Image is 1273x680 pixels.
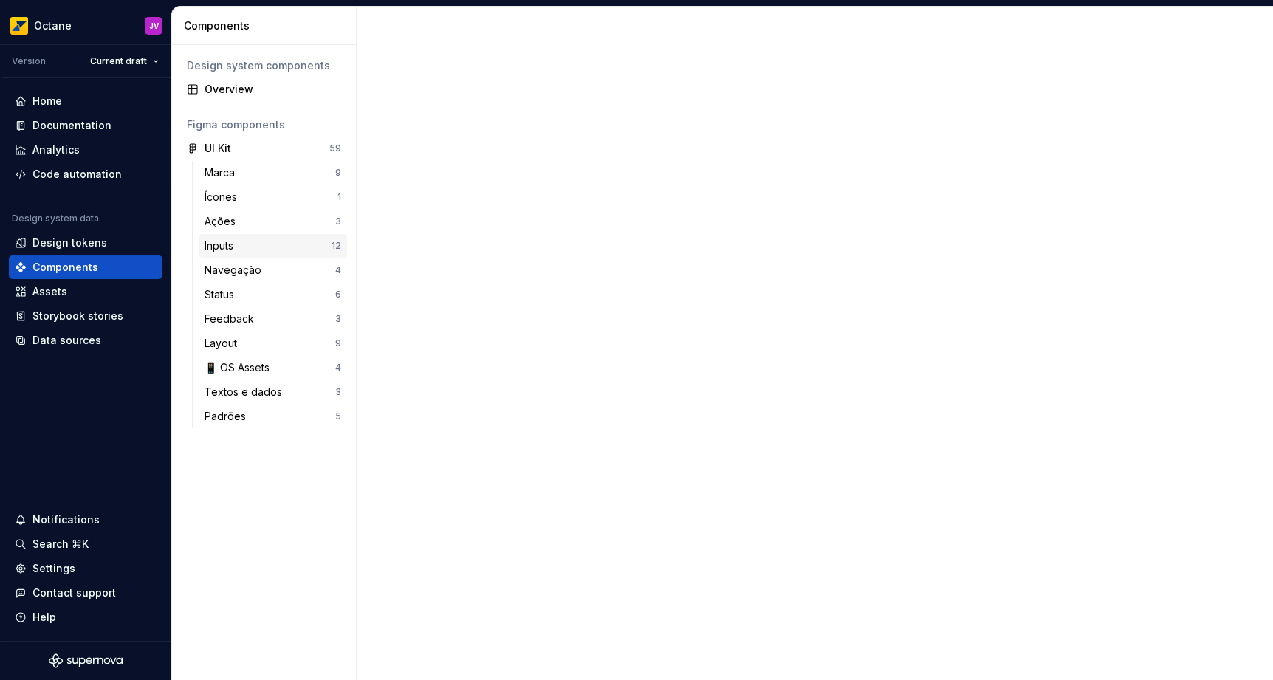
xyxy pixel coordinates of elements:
div: Padrões [205,409,252,424]
div: Notifications [32,512,100,527]
div: 9 [335,337,341,349]
div: Inputs [205,238,239,253]
a: Settings [9,557,162,580]
div: Assets [32,284,67,299]
a: Home [9,89,162,113]
div: Design system data [12,213,99,224]
div: Home [32,94,62,109]
button: Search ⌘K [9,532,162,556]
div: Navegação [205,263,267,278]
a: Design tokens [9,231,162,255]
img: e8093afa-4b23-4413-bf51-00cde92dbd3f.png [10,17,28,35]
span: Current draft [90,55,147,67]
div: JV [149,20,159,32]
div: Ações [205,214,241,229]
div: Components [32,260,98,275]
div: Help [32,610,56,625]
a: Feedback3 [199,307,347,331]
div: Status [205,287,240,302]
a: Navegação4 [199,258,347,282]
a: Storybook stories [9,304,162,328]
div: 59 [329,142,341,154]
div: 4 [335,264,341,276]
a: Overview [181,78,347,101]
div: Version [12,55,46,67]
a: Inputs12 [199,234,347,258]
a: Components [9,255,162,279]
div: Storybook stories [32,309,123,323]
div: 📱 OS Assets [205,360,275,375]
button: Current draft [83,51,165,72]
button: Help [9,605,162,629]
div: 5 [335,411,341,422]
a: Layout9 [199,332,347,355]
div: Components [184,18,350,33]
div: Figma components [187,117,341,132]
a: Analytics [9,138,162,162]
div: UI Kit [205,141,231,156]
button: Contact support [9,581,162,605]
a: Assets [9,280,162,303]
div: 12 [332,240,341,252]
div: 3 [335,386,341,398]
a: Status6 [199,283,347,306]
div: Code automation [32,167,122,182]
div: 9 [335,167,341,179]
button: Notifications [9,508,162,532]
a: Ícones1 [199,185,347,209]
a: Padrões5 [199,405,347,428]
div: Settings [32,561,75,576]
div: Ícones [205,190,243,205]
button: OctaneJV [3,10,168,41]
div: Contact support [32,585,116,600]
div: Analytics [32,142,80,157]
svg: Supernova Logo [49,653,123,668]
a: Textos e dados3 [199,380,347,404]
a: Ações3 [199,210,347,233]
div: Search ⌘K [32,537,89,552]
div: Feedback [205,312,260,326]
div: Octane [34,18,72,33]
div: Marca [205,165,241,180]
a: UI Kit59 [181,137,347,160]
a: Documentation [9,114,162,137]
div: 4 [335,362,341,374]
div: Data sources [32,333,101,348]
div: Design tokens [32,236,107,250]
div: 6 [335,289,341,300]
div: 1 [337,191,341,203]
div: Textos e dados [205,385,288,399]
div: Documentation [32,118,111,133]
a: Data sources [9,329,162,352]
a: Code automation [9,162,162,186]
div: 3 [335,313,341,325]
div: Layout [205,336,243,351]
a: Marca9 [199,161,347,185]
div: 3 [335,216,341,227]
div: Design system components [187,58,341,73]
div: Overview [205,82,341,97]
a: 📱 OS Assets4 [199,356,347,380]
